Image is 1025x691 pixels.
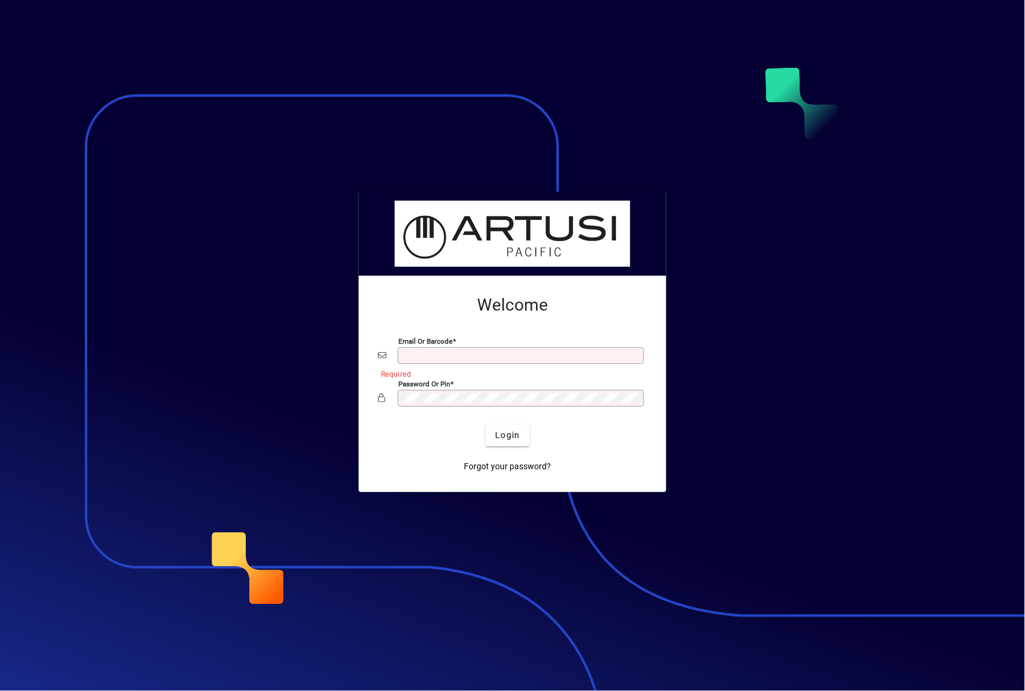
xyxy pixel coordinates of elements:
[398,336,452,345] mat-label: Email or Barcode
[378,295,647,315] h2: Welcome
[398,379,450,388] mat-label: Password or Pin
[485,425,529,446] button: Login
[464,460,552,473] span: Forgot your password?
[381,367,637,380] mat-error: Required
[460,456,556,478] a: Forgot your password?
[495,429,520,442] span: Login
